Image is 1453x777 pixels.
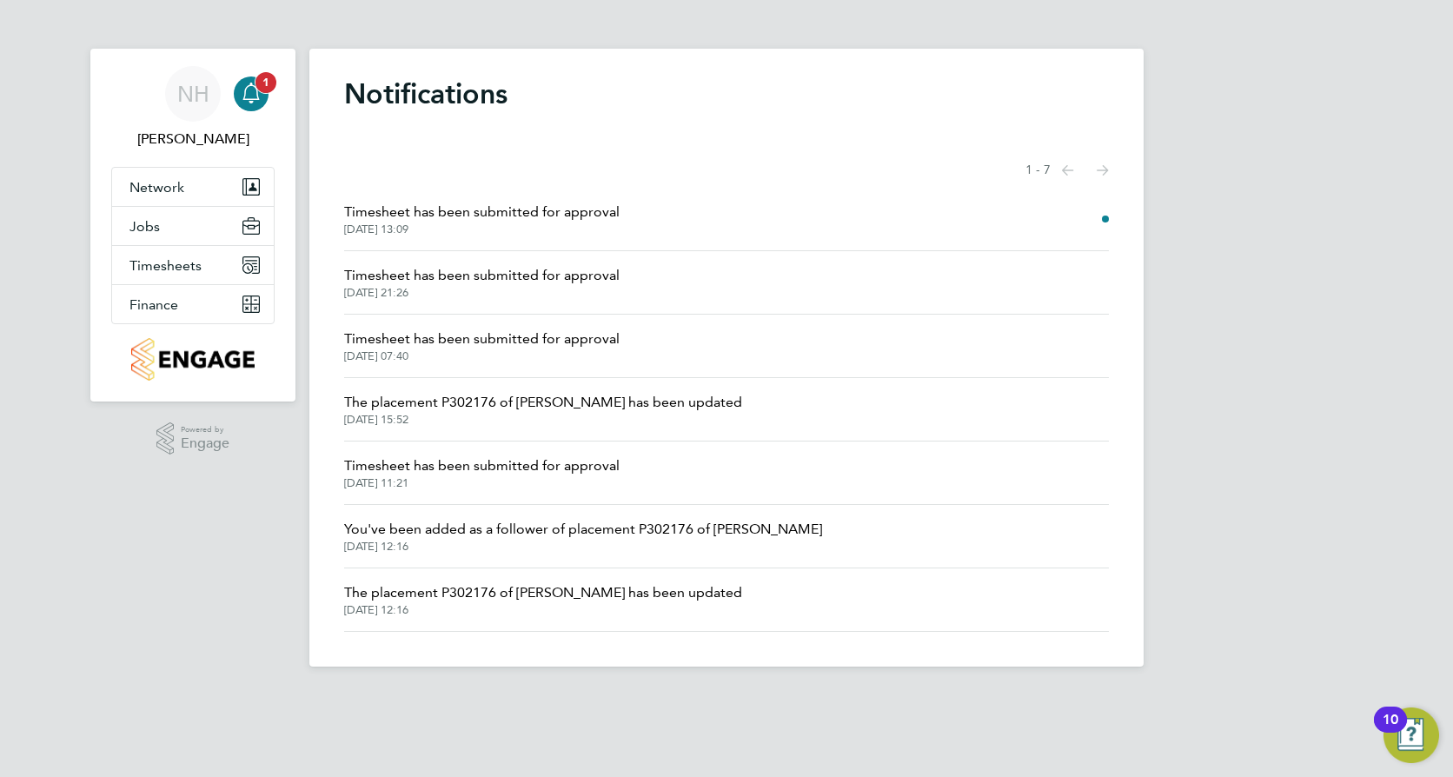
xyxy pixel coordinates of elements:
span: [DATE] 07:40 [344,349,620,363]
h1: Notifications [344,76,1109,111]
a: Timesheet has been submitted for approval[DATE] 13:09 [344,202,620,236]
nav: Main navigation [90,49,295,402]
span: [DATE] 21:26 [344,286,620,300]
button: Finance [112,285,274,323]
button: Open Resource Center, 10 new notifications [1383,707,1439,763]
a: Powered byEngage [156,422,230,455]
span: [DATE] 13:09 [344,222,620,236]
a: 1 [234,66,269,122]
a: Go to home page [111,338,275,381]
span: Finance [129,296,178,313]
span: [DATE] 11:21 [344,476,620,490]
span: NH [177,83,209,105]
span: 1 [255,72,276,93]
span: Engage [181,436,229,451]
span: Timesheet has been submitted for approval [344,202,620,222]
span: Powered by [181,422,229,437]
a: Timesheet has been submitted for approval[DATE] 11:21 [344,455,620,490]
span: Network [129,179,184,196]
span: The placement P302176 of [PERSON_NAME] has been updated [344,392,742,413]
a: Timesheet has been submitted for approval[DATE] 21:26 [344,265,620,300]
button: Jobs [112,207,274,245]
a: The placement P302176 of [PERSON_NAME] has been updated[DATE] 15:52 [344,392,742,427]
span: 1 - 7 [1025,162,1051,179]
span: Nikki Haynes [111,129,275,149]
button: Timesheets [112,246,274,284]
span: Timesheet has been submitted for approval [344,455,620,476]
a: Timesheet has been submitted for approval[DATE] 07:40 [344,329,620,363]
span: Timesheet has been submitted for approval [344,265,620,286]
div: 10 [1383,720,1398,742]
span: Jobs [129,218,160,235]
a: You've been added as a follower of placement P302176 of [PERSON_NAME][DATE] 12:16 [344,519,822,554]
img: countryside-properties-logo-retina.png [131,338,254,381]
button: Network [112,168,274,206]
span: The placement P302176 of [PERSON_NAME] has been updated [344,582,742,603]
span: Timesheets [129,257,202,274]
span: [DATE] 15:52 [344,413,742,427]
a: NH[PERSON_NAME] [111,66,275,149]
span: [DATE] 12:16 [344,540,822,554]
span: You've been added as a follower of placement P302176 of [PERSON_NAME] [344,519,822,540]
span: [DATE] 12:16 [344,603,742,617]
nav: Select page of notifications list [1025,153,1109,188]
span: Timesheet has been submitted for approval [344,329,620,349]
a: The placement P302176 of [PERSON_NAME] has been updated[DATE] 12:16 [344,582,742,617]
